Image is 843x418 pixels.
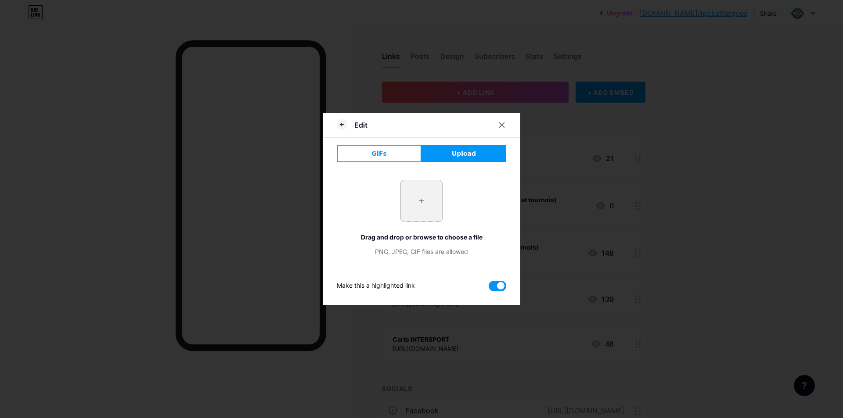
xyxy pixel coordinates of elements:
button: Upload [421,145,506,162]
span: Upload [452,149,476,158]
span: GIFs [371,149,387,158]
button: GIFs [337,145,421,162]
div: Edit [354,120,367,130]
div: Make this a highlighted link [337,281,415,291]
div: PNG, JPEG, GIF files are allowed [337,247,506,256]
div: Drag and drop or browse to choose a file [337,232,506,242]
